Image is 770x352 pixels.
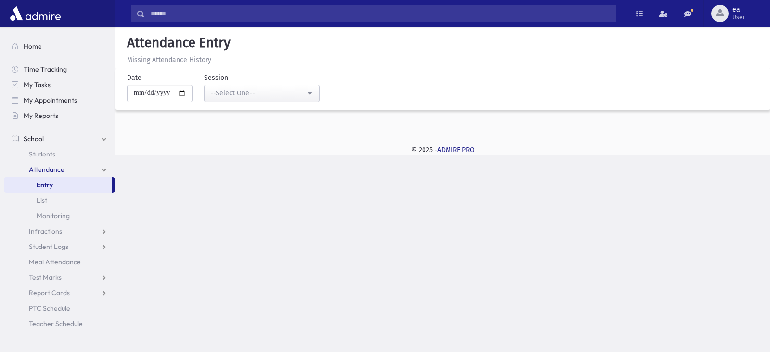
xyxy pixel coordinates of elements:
a: Test Marks [4,270,115,285]
a: My Reports [4,108,115,123]
a: Missing Attendance History [123,56,211,64]
a: Home [4,39,115,54]
a: Attendance [4,162,115,177]
a: Teacher Schedule [4,316,115,331]
label: Date [127,73,141,83]
span: Time Tracking [24,65,67,74]
span: Students [29,150,55,158]
a: School [4,131,115,146]
a: Students [4,146,115,162]
span: PTC Schedule [29,304,70,313]
h5: Attendance Entry [123,35,762,51]
span: User [732,13,745,21]
span: Test Marks [29,273,62,282]
div: --Select One-- [210,88,306,98]
span: ea [732,6,745,13]
span: Home [24,42,42,51]
span: Teacher Schedule [29,319,83,328]
label: Session [204,73,228,83]
span: Meal Attendance [29,258,81,266]
span: Monitoring [37,211,70,220]
input: Search [145,5,616,22]
a: PTC Schedule [4,300,115,316]
a: Meal Attendance [4,254,115,270]
a: ADMIRE PRO [437,146,475,154]
span: List [37,196,47,205]
a: My Appointments [4,92,115,108]
span: My Appointments [24,96,77,104]
span: My Reports [24,111,58,120]
span: Attendance [29,165,64,174]
u: Missing Attendance History [127,56,211,64]
img: AdmirePro [8,4,63,23]
div: © 2025 - [131,145,755,155]
a: List [4,193,115,208]
a: Infractions [4,223,115,239]
span: Infractions [29,227,62,235]
span: Report Cards [29,288,70,297]
a: Monitoring [4,208,115,223]
span: My Tasks [24,80,51,89]
a: My Tasks [4,77,115,92]
span: Student Logs [29,242,68,251]
a: Report Cards [4,285,115,300]
a: Student Logs [4,239,115,254]
span: School [24,134,44,143]
a: Entry [4,177,112,193]
a: Time Tracking [4,62,115,77]
span: Entry [37,181,53,189]
button: --Select One-- [204,85,320,102]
